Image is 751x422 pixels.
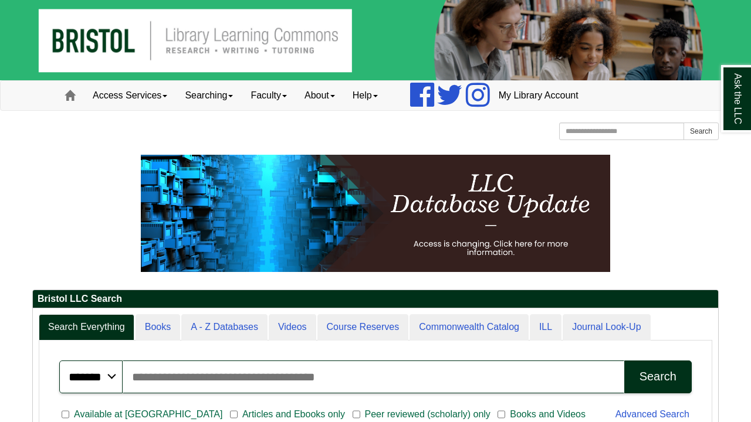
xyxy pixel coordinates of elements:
[353,409,360,420] input: Peer reviewed (scholarly) only
[39,314,134,341] a: Search Everything
[296,81,344,110] a: About
[563,314,650,341] a: Journal Look-Up
[498,409,505,420] input: Books and Videos
[141,155,610,272] img: HTML tutorial
[181,314,268,341] a: A - Z Databases
[615,409,689,419] a: Advanced Search
[269,314,316,341] a: Videos
[490,81,587,110] a: My Library Account
[530,314,561,341] a: ILL
[84,81,176,110] a: Access Services
[238,407,350,421] span: Articles and Ebooks only
[684,122,719,140] button: Search
[640,370,676,383] div: Search
[176,81,242,110] a: Searching
[360,407,495,421] span: Peer reviewed (scholarly) only
[344,81,387,110] a: Help
[410,314,529,341] a: Commonwealth Catalog
[317,314,409,341] a: Course Reserves
[62,409,69,420] input: Available at [GEOGRAPHIC_DATA]
[505,407,590,421] span: Books and Videos
[230,409,238,420] input: Articles and Ebooks only
[33,290,718,308] h2: Bristol LLC Search
[624,360,692,393] button: Search
[242,81,296,110] a: Faculty
[69,407,227,421] span: Available at [GEOGRAPHIC_DATA]
[136,314,180,341] a: Books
